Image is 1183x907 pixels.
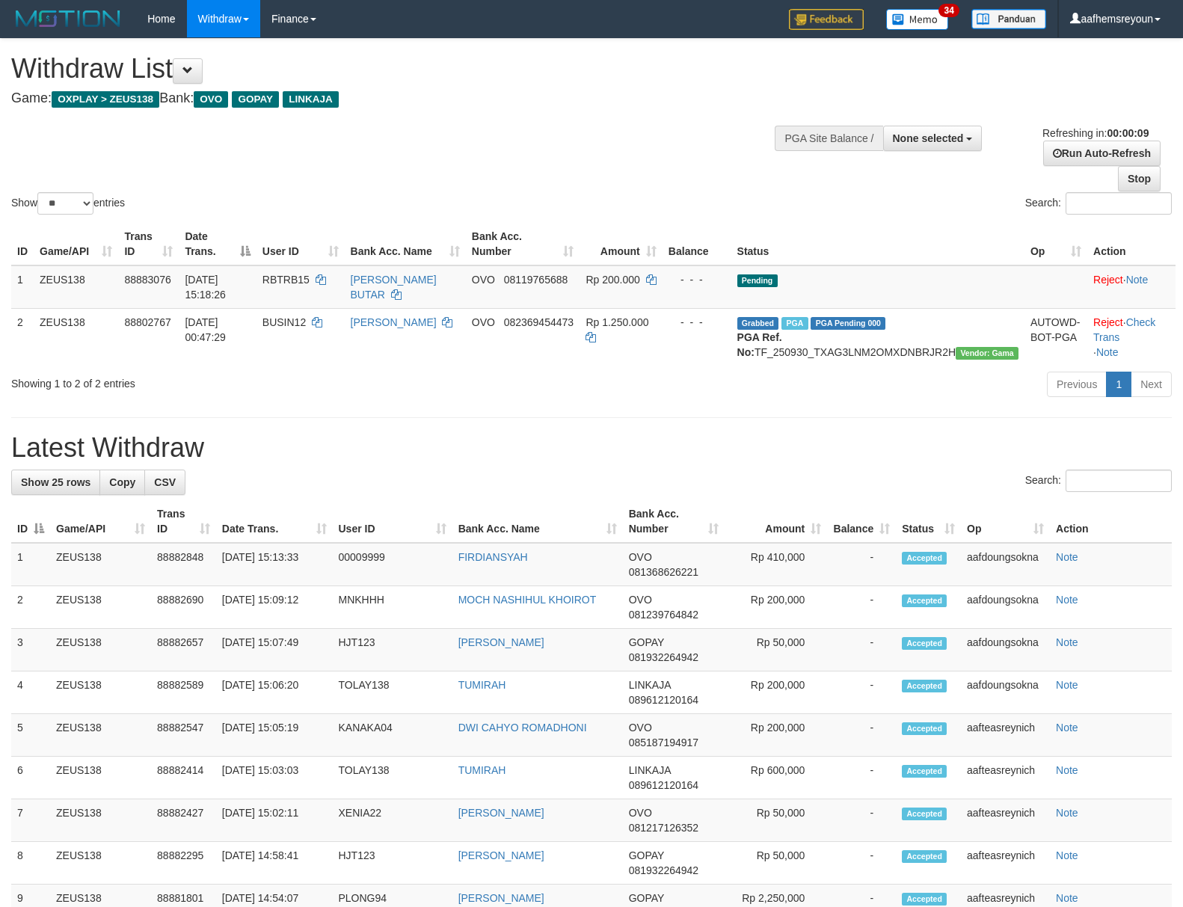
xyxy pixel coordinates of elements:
th: Action [1050,500,1172,543]
td: [DATE] 15:02:11 [216,799,333,842]
td: 1 [11,265,34,309]
td: 88882690 [151,586,216,629]
th: Status: activate to sort column ascending [896,500,961,543]
td: ZEUS138 [50,757,151,799]
span: GOPAY [629,636,664,648]
span: Accepted [902,552,947,565]
a: Note [1056,679,1078,691]
div: - - - [669,315,725,330]
th: Trans ID: activate to sort column ascending [118,223,179,265]
td: aafdoungsokna [961,586,1050,629]
td: 88882848 [151,543,216,586]
td: aafteasreynich [961,714,1050,757]
th: Amount: activate to sort column ascending [725,500,827,543]
a: Run Auto-Refresh [1043,141,1161,166]
a: [PERSON_NAME] [458,892,544,904]
a: [PERSON_NAME] [458,636,544,648]
td: Rp 200,000 [725,714,827,757]
td: Rp 50,000 [725,799,827,842]
img: Button%20Memo.svg [886,9,949,30]
th: User ID: activate to sort column ascending [333,500,452,543]
span: GOPAY [232,91,279,108]
td: [DATE] 15:09:12 [216,586,333,629]
span: Refreshing in: [1042,127,1149,139]
th: ID [11,223,34,265]
a: [PERSON_NAME] [458,807,544,819]
td: XENIA22 [333,799,452,842]
td: - [827,586,896,629]
td: 7 [11,799,50,842]
td: - [827,842,896,885]
td: Rp 600,000 [725,757,827,799]
span: Copy 081932264942 to clipboard [629,864,698,876]
a: Reject [1093,316,1123,328]
span: OVO [629,807,652,819]
span: Grabbed [737,317,779,330]
td: [DATE] 14:58:41 [216,842,333,885]
td: 5 [11,714,50,757]
td: 4 [11,671,50,714]
span: GOPAY [629,892,664,904]
td: ZEUS138 [50,671,151,714]
a: Note [1056,551,1078,563]
td: Rp 50,000 [725,629,827,671]
span: OVO [472,274,495,286]
span: Accepted [902,722,947,735]
span: Pending [737,274,778,287]
td: 88882657 [151,629,216,671]
a: DWI CAHYO ROMADHONI [458,722,587,734]
span: OVO [629,551,652,563]
span: Copy 081932264942 to clipboard [629,651,698,663]
span: Copy 081217126352 to clipboard [629,822,698,834]
a: Note [1056,849,1078,861]
th: User ID: activate to sort column ascending [256,223,345,265]
label: Search: [1025,192,1172,215]
span: LINKAJA [629,764,671,776]
td: [DATE] 15:06:20 [216,671,333,714]
a: FIRDIANSYAH [458,551,528,563]
select: Showentries [37,192,93,215]
span: 88802767 [124,316,170,328]
span: Marked by aafsreyleap [781,317,808,330]
span: OXPLAY > ZEUS138 [52,91,159,108]
td: KANAKA04 [333,714,452,757]
td: ZEUS138 [34,308,118,366]
td: aafdoungsokna [961,629,1050,671]
td: HJT123 [333,842,452,885]
td: 88882414 [151,757,216,799]
td: 1 [11,543,50,586]
span: LINKAJA [283,91,339,108]
td: [DATE] 15:05:19 [216,714,333,757]
th: Bank Acc. Number: activate to sort column ascending [623,500,725,543]
span: OVO [629,722,652,734]
td: aafteasreynich [961,757,1050,799]
td: ZEUS138 [50,842,151,885]
h1: Latest Withdraw [11,433,1172,463]
span: Copy 085187194917 to clipboard [629,737,698,748]
td: ZEUS138 [34,265,118,309]
td: - [827,671,896,714]
td: [DATE] 15:07:49 [216,629,333,671]
input: Search: [1066,470,1172,492]
span: 88883076 [124,274,170,286]
a: 1 [1106,372,1131,397]
td: 2 [11,586,50,629]
td: TOLAY138 [333,671,452,714]
a: Previous [1047,372,1107,397]
span: Accepted [902,637,947,650]
td: - [827,714,896,757]
td: aafteasreynich [961,799,1050,842]
td: AUTOWD-BOT-PGA [1024,308,1087,366]
span: [DATE] 15:18:26 [185,274,226,301]
label: Search: [1025,470,1172,492]
a: TUMIRAH [458,679,506,691]
td: ZEUS138 [50,799,151,842]
th: Op: activate to sort column ascending [1024,223,1087,265]
th: Bank Acc. Name: activate to sort column ascending [345,223,466,265]
td: HJT123 [333,629,452,671]
td: aafteasreynich [961,842,1050,885]
h1: Withdraw List [11,54,774,84]
span: LINKAJA [629,679,671,691]
th: Balance: activate to sort column ascending [827,500,896,543]
span: Copy 081368626221 to clipboard [629,566,698,578]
